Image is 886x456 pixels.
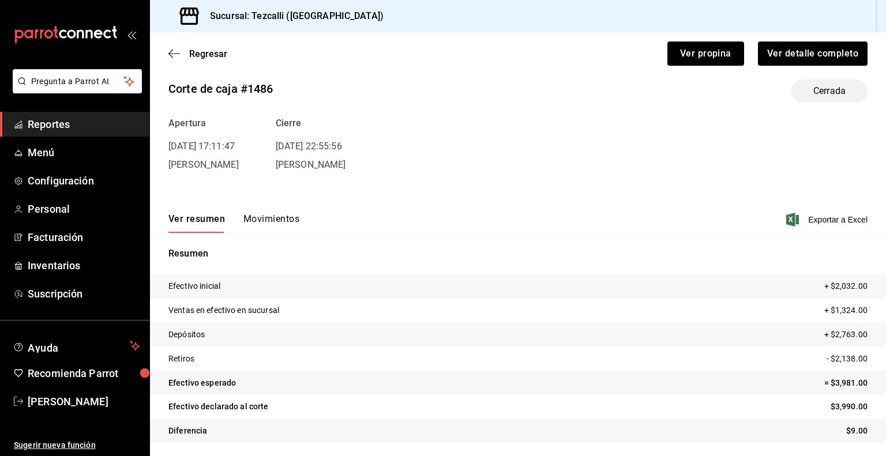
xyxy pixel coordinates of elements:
[168,141,235,152] time: [DATE] 17:11:47
[168,48,227,59] button: Regresar
[846,425,868,437] p: $9.00
[168,401,269,413] p: Efectivo declarado al corte
[831,401,868,413] p: $3,990.00
[28,173,140,189] span: Configuración
[28,201,140,217] span: Personal
[168,280,220,292] p: Efectivo inicial
[28,286,140,302] span: Suscripción
[168,80,273,97] div: Corte de caja #1486
[28,145,140,160] span: Menú
[168,213,299,233] div: navigation tabs
[276,159,346,170] span: [PERSON_NAME]
[189,48,227,59] span: Regresar
[127,30,136,39] button: open_drawer_menu
[28,258,140,273] span: Inventarios
[243,213,299,233] button: Movimientos
[789,213,868,227] button: Exportar a Excel
[824,329,868,341] p: + $2,763.00
[168,329,205,341] p: Depósitos
[824,280,868,292] p: + $2,032.00
[14,439,140,451] span: Sugerir nueva función
[168,425,207,437] p: Diferencia
[28,339,125,353] span: Ayuda
[667,42,744,66] button: Ver propina
[824,304,868,316] p: + $1,324.00
[806,84,853,98] span: Cerrada
[8,84,142,96] a: Pregunta a Parrot AI
[28,365,140,381] span: Recomienda Parrot
[168,159,239,170] span: [PERSON_NAME]
[824,377,868,389] p: = $3,981.00
[168,353,194,365] p: Retiros
[28,116,140,132] span: Reportes
[168,247,868,261] p: Resumen
[168,116,239,130] div: Apertura
[28,394,140,409] span: [PERSON_NAME]
[276,116,346,130] div: Cierre
[168,304,279,316] p: Ventas en efectivo en sucursal
[31,76,124,88] span: Pregunta a Parrot AI
[13,69,142,93] button: Pregunta a Parrot AI
[168,213,225,233] button: Ver resumen
[758,42,868,66] button: Ver detalle completo
[827,353,868,365] p: - $2,138.00
[201,9,384,23] h3: Sucursal: Tezcalli ([GEOGRAPHIC_DATA])
[28,229,140,245] span: Facturación
[276,141,342,152] time: [DATE] 22:55:56
[168,377,236,389] p: Efectivo esperado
